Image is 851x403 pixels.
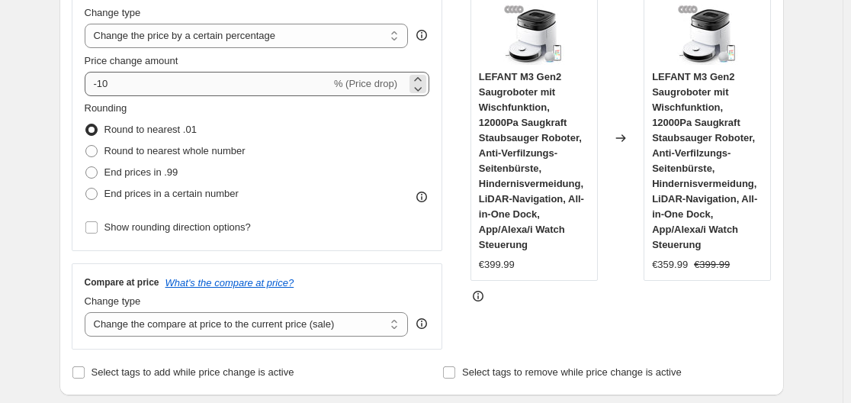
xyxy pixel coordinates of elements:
[677,4,738,65] img: 713_5ZvhGyL_80x.jpg
[652,257,688,272] div: €359.99
[104,166,178,178] span: End prices in .99
[92,366,294,378] span: Select tags to add while price change is active
[104,145,246,156] span: Round to nearest whole number
[334,78,397,89] span: % (Price drop)
[165,277,294,289] button: What's the compare at price?
[85,276,159,289] h3: Compare at price
[104,124,197,135] span: Round to nearest .01
[414,316,429,331] div: help
[104,221,251,233] span: Show rounding direction options?
[104,188,239,199] span: End prices in a certain number
[85,7,141,18] span: Change type
[479,71,584,250] span: LEFANT M3 Gen2 Saugroboter mit Wischfunktion, 12000Pa Saugkraft Staubsauger Roboter, Anti-Verfilz...
[479,257,515,272] div: €399.99
[503,4,564,65] img: 713_5ZvhGyL_80x.jpg
[85,55,178,66] span: Price change amount
[694,257,730,272] strike: €399.99
[652,71,757,250] span: LEFANT M3 Gen2 Saugroboter mit Wischfunktion, 12000Pa Saugkraft Staubsauger Roboter, Anti-Verfilz...
[85,102,127,114] span: Rounding
[414,27,429,43] div: help
[85,72,331,96] input: -15
[462,366,682,378] span: Select tags to remove while price change is active
[85,295,141,307] span: Change type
